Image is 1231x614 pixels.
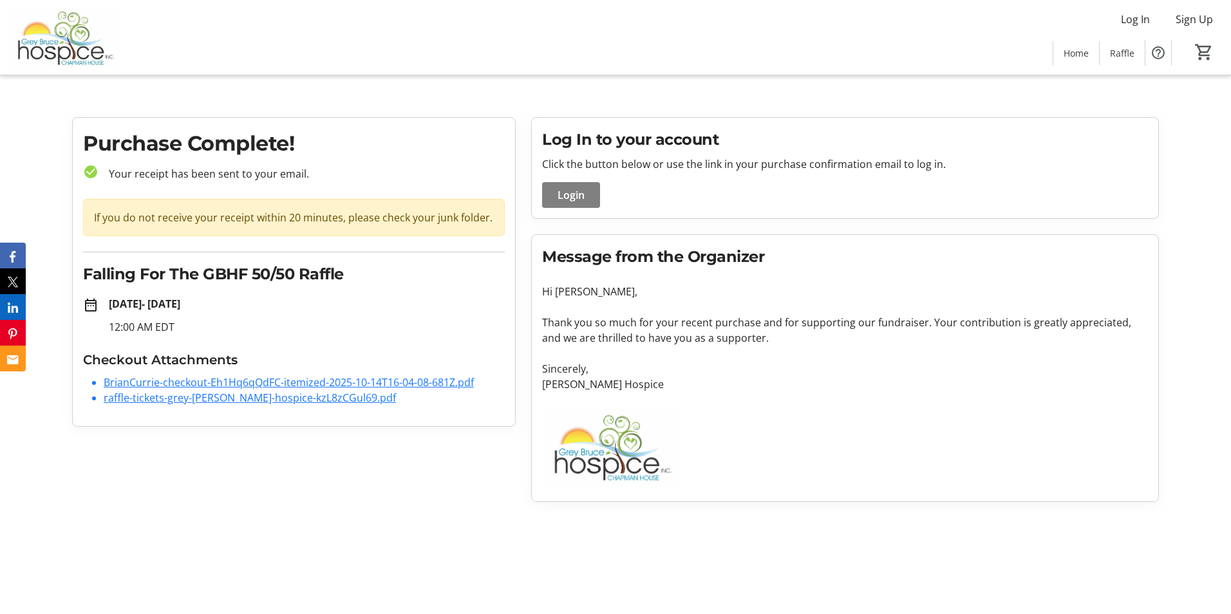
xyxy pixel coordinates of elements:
[104,375,474,389] a: BrianCurrie-checkout-Eh1Hq6qQdFC-itemized-2025-10-14T16-04-08-681Z.pdf
[83,263,505,286] h2: Falling For The GBHF 50/50 Raffle
[542,407,682,486] img: Grey Bruce Hospice logo
[542,361,1148,377] p: Sincerely,
[1165,9,1223,30] button: Sign Up
[8,5,122,70] img: Grey Bruce Hospice's Logo
[1111,9,1160,30] button: Log In
[99,166,505,181] p: Your receipt has been sent to your email.
[1064,46,1089,60] span: Home
[1145,40,1171,66] button: Help
[83,199,505,236] div: If you do not receive your receipt within 20 minutes, please check your junk folder.
[109,297,180,311] strong: [DATE] - [DATE]
[542,377,1148,392] p: [PERSON_NAME] Hospice
[558,187,585,203] span: Login
[542,245,1148,268] h2: Message from the Organizer
[83,297,99,313] mat-icon: date_range
[83,128,505,159] h1: Purchase Complete!
[1100,41,1145,65] a: Raffle
[542,284,1148,299] p: Hi [PERSON_NAME],
[1110,46,1134,60] span: Raffle
[542,182,600,208] button: Login
[1176,12,1213,27] span: Sign Up
[1192,41,1216,64] button: Cart
[542,156,1148,172] p: Click the button below or use the link in your purchase confirmation email to log in.
[83,350,505,369] h3: Checkout Attachments
[83,164,99,180] mat-icon: check_circle
[542,128,1148,151] h2: Log In to your account
[109,319,505,335] p: 12:00 AM EDT
[542,315,1148,346] p: Thank you so much for your recent purchase and for supporting our fundraiser. Your contribution i...
[1121,12,1150,27] span: Log In
[104,391,396,405] a: raffle-tickets-grey-[PERSON_NAME]-hospice-kzL8zCGul69.pdf
[1053,41,1099,65] a: Home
